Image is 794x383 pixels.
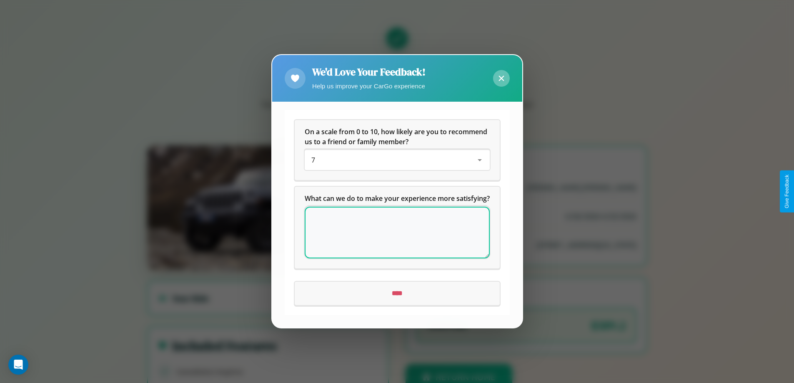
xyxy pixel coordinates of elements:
[8,355,28,375] div: Open Intercom Messenger
[305,150,490,170] div: On a scale from 0 to 10, how likely are you to recommend us to a friend or family member?
[305,128,489,147] span: On a scale from 0 to 10, how likely are you to recommend us to a friend or family member?
[784,175,790,208] div: Give Feedback
[312,80,426,92] p: Help us improve your CarGo experience
[311,156,315,165] span: 7
[295,120,500,180] div: On a scale from 0 to 10, how likely are you to recommend us to a friend or family member?
[305,127,490,147] h5: On a scale from 0 to 10, how likely are you to recommend us to a friend or family member?
[312,65,426,79] h2: We'd Love Your Feedback!
[305,194,490,203] span: What can we do to make your experience more satisfying?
